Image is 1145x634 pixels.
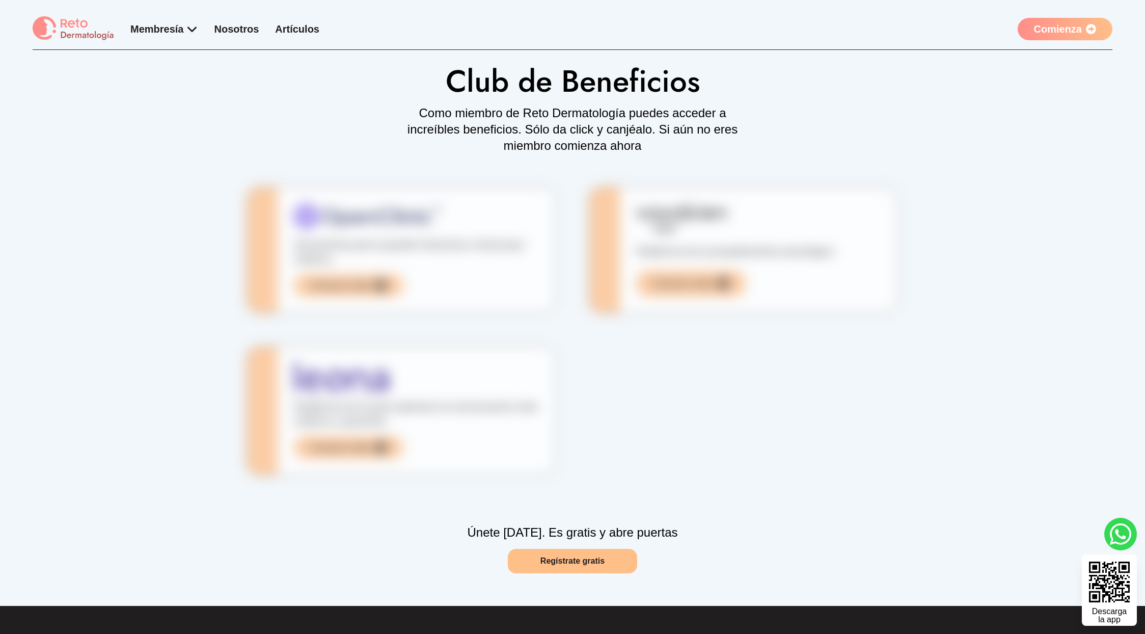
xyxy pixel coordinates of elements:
div: Descarga la app [1092,607,1127,624]
p: Únete [DATE]. Es gratis y abre puertas [4,524,1141,541]
p: Como miembro de Reto Dermatología puedes acceder a increíbles beneficios. Sólo da click y canjéal... [401,105,744,154]
a: Artículos [275,23,319,35]
a: whatsapp button [1104,518,1137,550]
a: Nosotros [214,23,259,35]
a: Regístrate gratis [508,549,637,573]
img: logo Reto dermatología [33,16,114,41]
h1: Club de Beneficios [140,50,1005,97]
a: Comienza [1018,18,1112,40]
div: Membresía [130,22,198,36]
